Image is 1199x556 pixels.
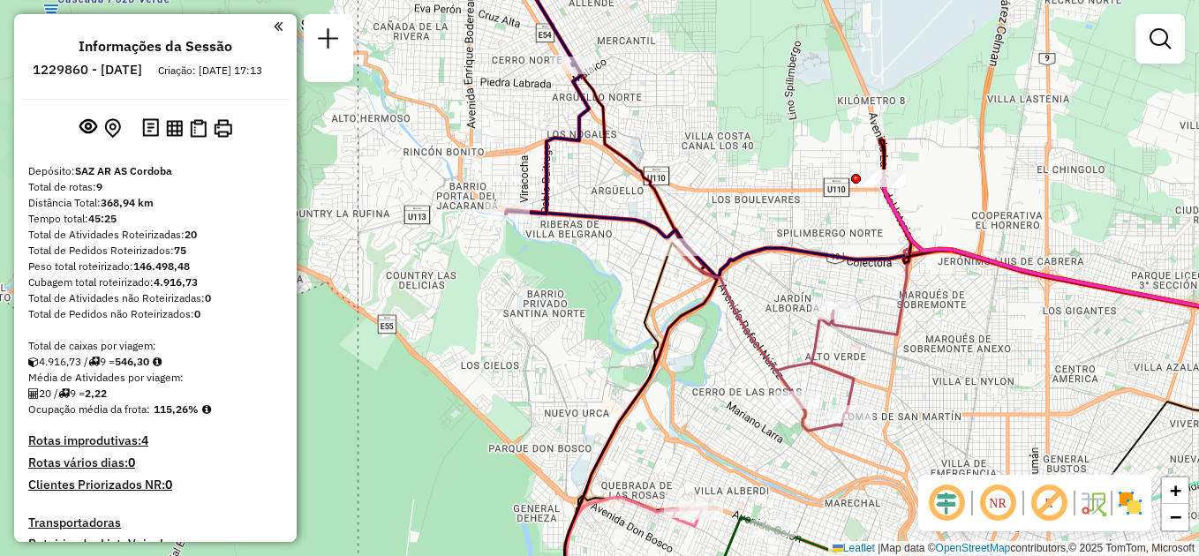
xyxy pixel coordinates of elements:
[311,21,346,61] a: Nova sessão e pesquisa
[139,115,162,142] button: Logs desbloquear sessão
[1142,21,1178,56] a: Exibir filtros
[28,402,150,416] span: Ocupação média da frota:
[141,432,148,448] strong: 4
[1079,489,1107,517] img: Fluxo de ruas
[274,16,283,36] a: Clique aqui para minimizar o painel
[96,180,102,193] strong: 9
[28,290,283,306] div: Total de Atividades não Roteirizadas:
[828,541,1199,556] div: Map data © contributors,© 2025 TomTom, Microsoft
[101,196,154,209] strong: 368,94 km
[165,477,172,492] strong: 0
[210,116,236,141] button: Imprimir Rotas
[154,402,199,416] strong: 115,26%
[28,388,39,399] i: Total de Atividades
[58,388,70,399] i: Total de rotas
[33,62,142,78] h6: 1229860 - [DATE]
[28,455,283,470] h4: Rotas vários dias:
[194,307,200,320] strong: 0
[977,482,1019,524] span: Ocultar NR
[28,354,283,370] div: 4.916,73 / 9 =
[153,357,162,367] i: Meta Caixas/viagem: 297,52 Diferença: 248,78
[833,542,875,554] a: Leaflet
[1170,506,1181,528] span: −
[28,477,283,492] h4: Clientes Priorizados NR:
[154,275,198,289] strong: 4.916,73
[128,455,135,470] strong: 0
[115,355,149,368] strong: 546,30
[925,482,968,524] span: Ocultar deslocamento
[28,163,283,179] div: Depósito:
[85,387,107,400] strong: 2,22
[28,211,283,227] div: Tempo total:
[28,195,283,211] div: Distância Total:
[1162,504,1188,530] a: Zoom out
[101,115,124,142] button: Centralizar mapa no depósito ou ponto de apoio
[28,274,283,290] div: Cubagem total roteirizado:
[133,259,190,273] strong: 146.498,48
[28,259,283,274] div: Peso total roteirizado:
[202,404,211,415] em: Média calculada utilizando a maior ocupação (%Peso ou %Cubagem) de cada rota da sessão. Rotas cro...
[28,433,283,448] h4: Rotas improdutivas:
[1116,489,1144,517] img: Exibir/Ocultar setores
[936,542,1011,554] a: OpenStreetMap
[162,116,186,139] button: Visualizar relatório de Roteirização
[28,306,283,322] div: Total de Pedidos não Roteirizados:
[28,227,283,243] div: Total de Atividades Roteirizadas:
[79,38,232,55] h4: Informações da Sessão
[1162,477,1188,504] a: Zoom in
[28,357,39,367] i: Cubagem total roteirizado
[186,116,210,141] button: Visualizar Romaneio
[28,338,283,354] div: Total de caixas por viagem:
[174,244,186,257] strong: 75
[28,179,283,195] div: Total de rotas:
[28,537,283,552] h4: Roteirizador.ListaVeiculos
[28,370,283,386] div: Média de Atividades por viagem:
[151,63,269,79] div: Criação: [DATE] 17:13
[76,114,101,142] button: Exibir sessão original
[28,386,283,402] div: 20 / 9 =
[205,291,211,304] strong: 0
[75,164,172,177] strong: SAZ AR AS Cordoba
[1028,482,1070,524] span: Exibir rótulo
[28,515,283,530] h4: Transportadoras
[1170,479,1181,501] span: +
[878,542,880,554] span: |
[88,357,100,367] i: Total de rotas
[88,212,117,225] strong: 45:25
[185,228,197,241] strong: 20
[28,243,283,259] div: Total de Pedidos Roteirizados:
